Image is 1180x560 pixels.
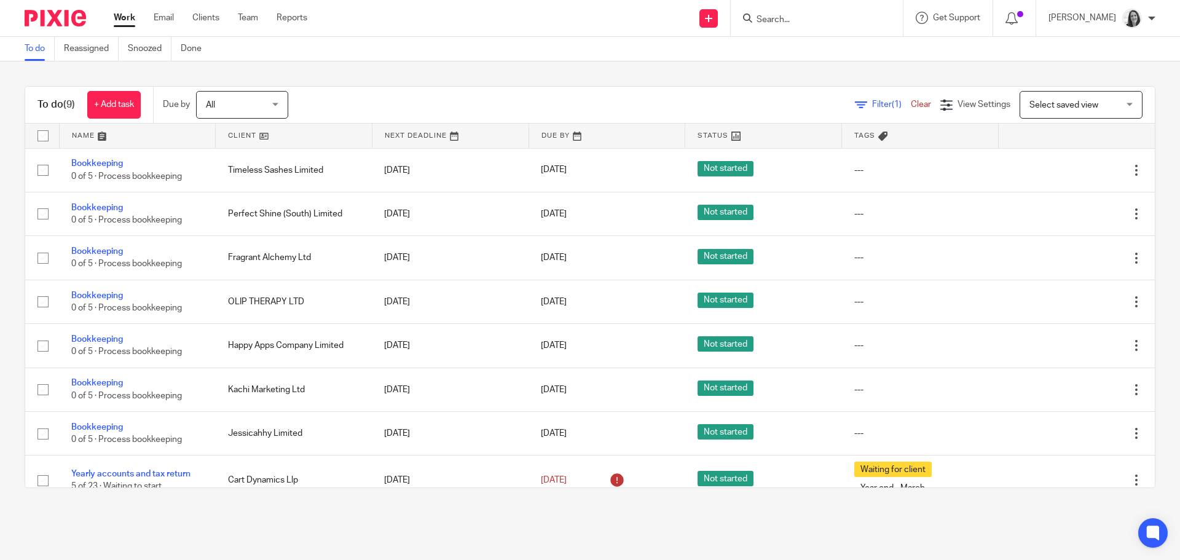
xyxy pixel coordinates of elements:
[372,368,529,411] td: [DATE]
[238,12,258,24] a: Team
[541,253,567,262] span: [DATE]
[854,480,931,495] span: Year end - March
[541,341,567,350] span: [DATE]
[541,385,567,394] span: [DATE]
[71,335,123,344] a: Bookkeeping
[698,424,753,440] span: Not started
[541,429,567,438] span: [DATE]
[71,216,182,224] span: 0 of 5 · Process bookkeeping
[71,203,123,212] a: Bookkeeping
[698,293,753,308] span: Not started
[206,101,215,109] span: All
[216,236,372,280] td: Fragrant Alchemy Ltd
[71,483,162,491] span: 5 of 23 · Waiting to start
[37,98,75,111] h1: To do
[892,100,902,109] span: (1)
[1029,101,1098,109] span: Select saved view
[216,455,372,505] td: Cart Dynamics Llp
[216,368,372,411] td: Kachi Marketing Ltd
[854,384,986,396] div: ---
[71,172,182,181] span: 0 of 5 · Process bookkeeping
[372,455,529,505] td: [DATE]
[541,476,567,484] span: [DATE]
[192,12,219,24] a: Clients
[63,100,75,109] span: (9)
[372,324,529,368] td: [DATE]
[277,12,307,24] a: Reports
[698,336,753,352] span: Not started
[1048,12,1116,24] p: [PERSON_NAME]
[911,100,931,109] a: Clear
[25,10,86,26] img: Pixie
[372,280,529,323] td: [DATE]
[114,12,135,24] a: Work
[541,210,567,218] span: [DATE]
[372,192,529,235] td: [DATE]
[372,148,529,192] td: [DATE]
[163,98,190,111] p: Due by
[71,304,182,312] span: 0 of 5 · Process bookkeeping
[71,247,123,256] a: Bookkeeping
[372,236,529,280] td: [DATE]
[854,208,986,220] div: ---
[541,166,567,175] span: [DATE]
[698,249,753,264] span: Not started
[71,423,123,432] a: Bookkeeping
[698,471,753,486] span: Not started
[698,381,753,396] span: Not started
[958,100,1010,109] span: View Settings
[71,392,182,400] span: 0 of 5 · Process bookkeeping
[181,37,211,61] a: Done
[25,37,55,61] a: To do
[87,91,141,119] a: + Add task
[872,100,911,109] span: Filter
[541,298,567,306] span: [DATE]
[71,379,123,387] a: Bookkeeping
[71,159,123,168] a: Bookkeeping
[1122,9,1142,28] img: Sonia%20Thumb.jpeg
[71,435,182,444] span: 0 of 5 · Process bookkeeping
[216,324,372,368] td: Happy Apps Company Limited
[71,470,191,478] a: Yearly accounts and tax return
[64,37,119,61] a: Reassigned
[216,412,372,455] td: Jessicahhy Limited
[755,15,866,26] input: Search
[698,161,753,176] span: Not started
[216,192,372,235] td: Perfect Shine (South) Limited
[71,260,182,269] span: 0 of 5 · Process bookkeeping
[372,412,529,455] td: [DATE]
[854,132,875,139] span: Tags
[154,12,174,24] a: Email
[854,339,986,352] div: ---
[854,164,986,176] div: ---
[71,291,123,300] a: Bookkeeping
[698,205,753,220] span: Not started
[71,348,182,357] span: 0 of 5 · Process bookkeeping
[854,296,986,308] div: ---
[216,280,372,323] td: OLIP THERAPY LTD
[854,251,986,264] div: ---
[216,148,372,192] td: Timeless Sashes Limited
[128,37,171,61] a: Snoozed
[933,14,980,22] span: Get Support
[854,462,932,477] span: Waiting for client
[854,427,986,440] div: ---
